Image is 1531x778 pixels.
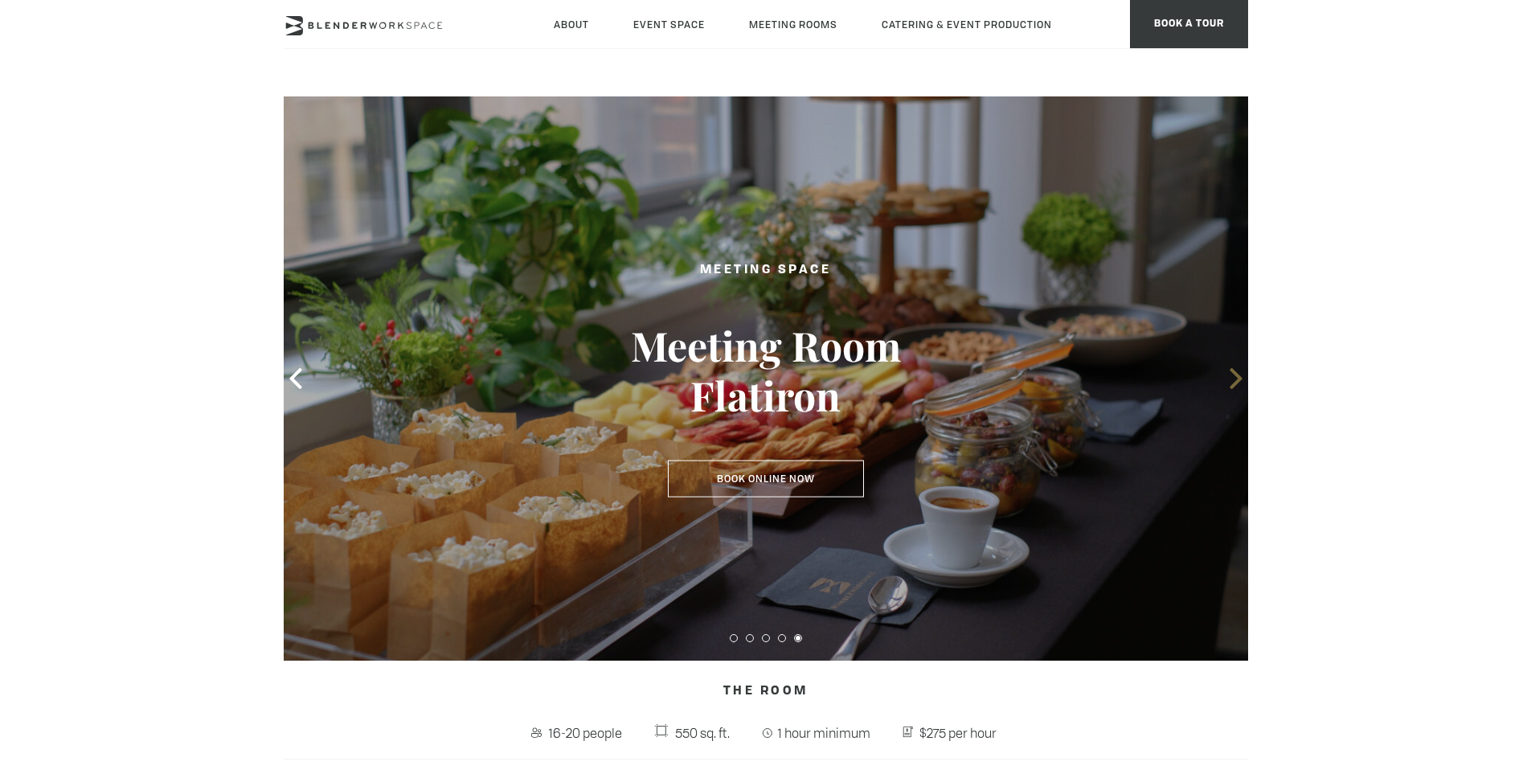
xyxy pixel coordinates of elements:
[915,720,1001,746] span: $275 per hour
[581,260,951,280] h2: Meeting Space
[1451,701,1531,778] div: Chat Widget
[284,677,1248,707] h4: The Room
[671,720,734,746] span: 550 sq. ft.
[775,720,875,746] span: 1 hour minimum
[581,321,951,420] h3: Meeting Room Flatiron
[668,461,864,498] a: Book Online Now
[545,720,626,746] span: 16-20 people
[1451,701,1531,778] iframe: To enrich screen reader interactions, please activate Accessibility in Grammarly extension settings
